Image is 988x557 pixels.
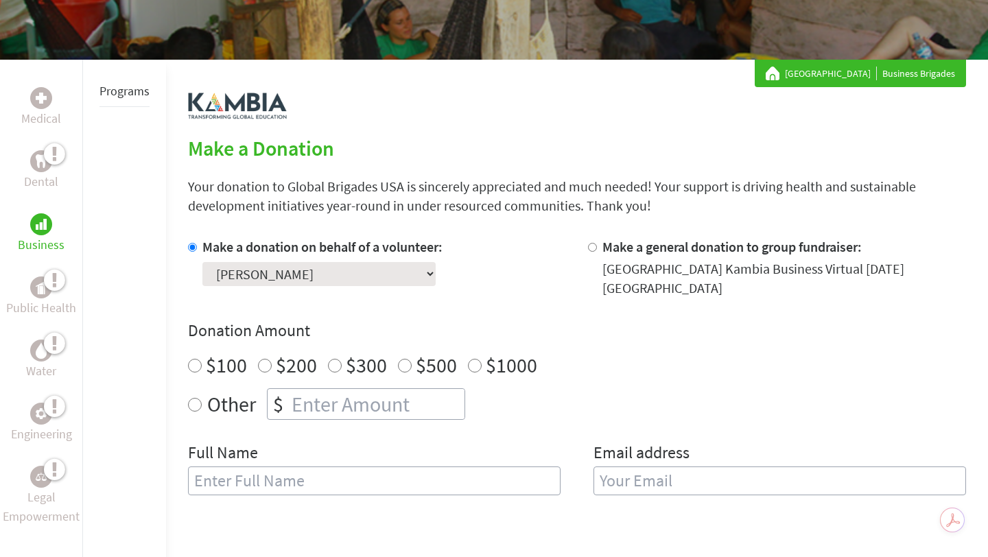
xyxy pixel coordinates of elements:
[206,352,247,378] label: $100
[30,340,52,362] div: Water
[276,352,317,378] label: $200
[30,213,52,235] div: Business
[188,93,287,119] img: logo-kambia.png
[593,466,966,495] input: Your Email
[30,150,52,172] div: Dental
[188,466,561,495] input: Enter Full Name
[188,177,966,215] p: Your donation to Global Brigades USA is sincerely appreciated and much needed! Your support is dr...
[188,136,966,161] h2: Make a Donation
[207,388,256,420] label: Other
[3,466,80,526] a: Legal EmpowermentLegal Empowerment
[30,403,52,425] div: Engineering
[602,259,966,298] div: [GEOGRAPHIC_DATA] Kambia Business Virtual [DATE] [GEOGRAPHIC_DATA]
[99,83,150,99] a: Programs
[24,172,58,191] p: Dental
[486,352,537,378] label: $1000
[6,276,76,318] a: Public HealthPublic Health
[36,342,47,358] img: Water
[36,219,47,230] img: Business
[26,340,56,381] a: WaterWater
[36,408,47,419] img: Engineering
[202,238,443,255] label: Make a donation on behalf of a volunteer:
[99,76,150,107] li: Programs
[346,352,387,378] label: $300
[268,389,289,419] div: $
[21,87,61,128] a: MedicalMedical
[36,93,47,104] img: Medical
[188,442,258,466] label: Full Name
[11,425,72,444] p: Engineering
[3,488,80,526] p: Legal Empowerment
[289,389,464,419] input: Enter Amount
[30,276,52,298] div: Public Health
[593,442,690,466] label: Email address
[36,281,47,294] img: Public Health
[11,403,72,444] a: EngineeringEngineering
[24,150,58,191] a: DentalDental
[36,473,47,481] img: Legal Empowerment
[18,213,64,254] a: BusinessBusiness
[766,67,955,80] div: Business Brigades
[602,238,862,255] label: Make a general donation to group fundraiser:
[18,235,64,254] p: Business
[30,466,52,488] div: Legal Empowerment
[21,109,61,128] p: Medical
[36,154,47,167] img: Dental
[26,362,56,381] p: Water
[188,320,966,342] h4: Donation Amount
[30,87,52,109] div: Medical
[416,352,457,378] label: $500
[785,67,877,80] a: [GEOGRAPHIC_DATA]
[6,298,76,318] p: Public Health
